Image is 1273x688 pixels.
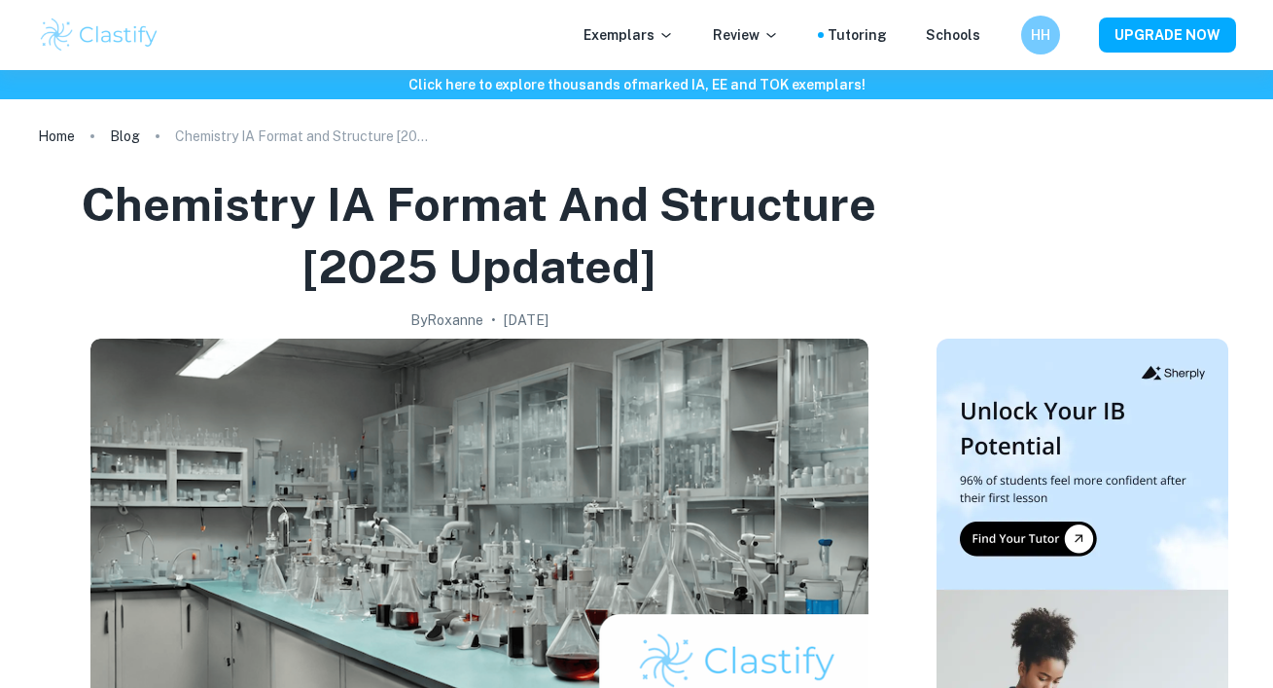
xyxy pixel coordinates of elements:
button: Help and Feedback [996,30,1006,40]
h6: Click here to explore thousands of marked IA, EE and TOK exemplars ! [4,74,1269,95]
a: Tutoring [828,24,887,46]
p: • [491,309,496,331]
img: Clastify logo [38,16,161,54]
h6: HH [1029,24,1051,46]
a: Home [38,123,75,150]
button: HH [1021,16,1060,54]
button: UPGRADE NOW [1099,18,1236,53]
p: Chemistry IA Format and Structure [2025 updated] [175,126,428,147]
h2: By Roxanne [410,309,483,331]
h2: [DATE] [504,309,548,331]
a: Schools [926,24,980,46]
p: Exemplars [583,24,674,46]
a: Blog [110,123,140,150]
h1: Chemistry IA Format and Structure [2025 updated] [46,173,913,298]
p: Review [713,24,779,46]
